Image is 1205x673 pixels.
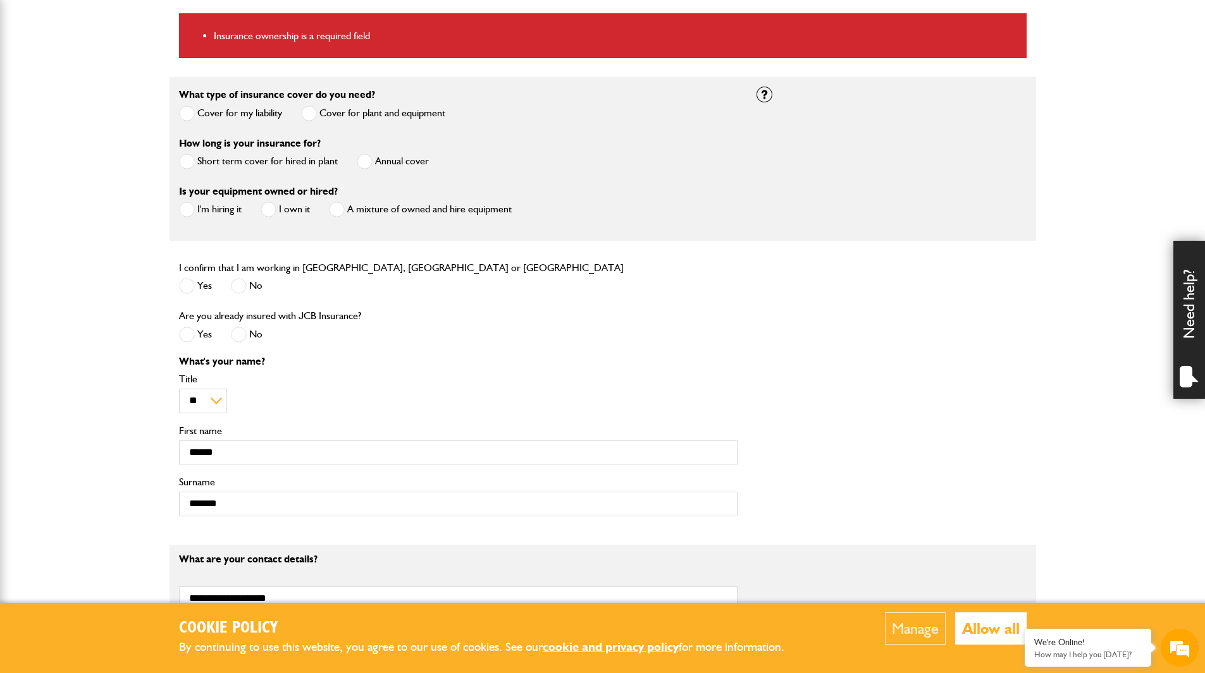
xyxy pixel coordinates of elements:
[179,311,361,321] label: Are you already insured with JCB Insurance?
[179,619,805,638] h2: Cookie Policy
[885,612,946,645] button: Manage
[955,612,1027,645] button: Allow all
[231,327,263,343] label: No
[179,202,242,217] label: I'm hiring it
[179,477,738,487] label: Surname
[179,327,212,343] label: Yes
[179,90,375,100] label: What type of insurance cover do you need?
[179,278,212,294] label: Yes
[179,554,738,564] p: What are your contact details?
[179,138,321,149] label: How long is your insurance for?
[1173,241,1205,399] div: Need help?
[179,426,738,436] label: First name
[179,154,338,169] label: Short term cover for hired in plant
[543,640,679,654] a: cookie and privacy policy
[261,202,310,217] label: I own it
[179,106,282,121] label: Cover for my liability
[179,356,738,367] p: What's your name?
[179,374,738,384] label: Title
[179,638,805,657] p: By continuing to use this website, you agree to our use of cookies. See our for more information.
[214,28,1017,44] li: Insurance ownership is a required field
[301,106,445,121] label: Cover for plant and equipment
[179,186,338,197] label: Is your equipment owned or hired?
[179,263,624,273] label: I confirm that I am working in [GEOGRAPHIC_DATA], [GEOGRAPHIC_DATA] or [GEOGRAPHIC_DATA]
[1034,637,1142,648] div: We're Online!
[329,202,512,217] label: A mixture of owned and hire equipment
[231,278,263,294] label: No
[1034,650,1142,659] p: How may I help you today?
[357,154,429,169] label: Annual cover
